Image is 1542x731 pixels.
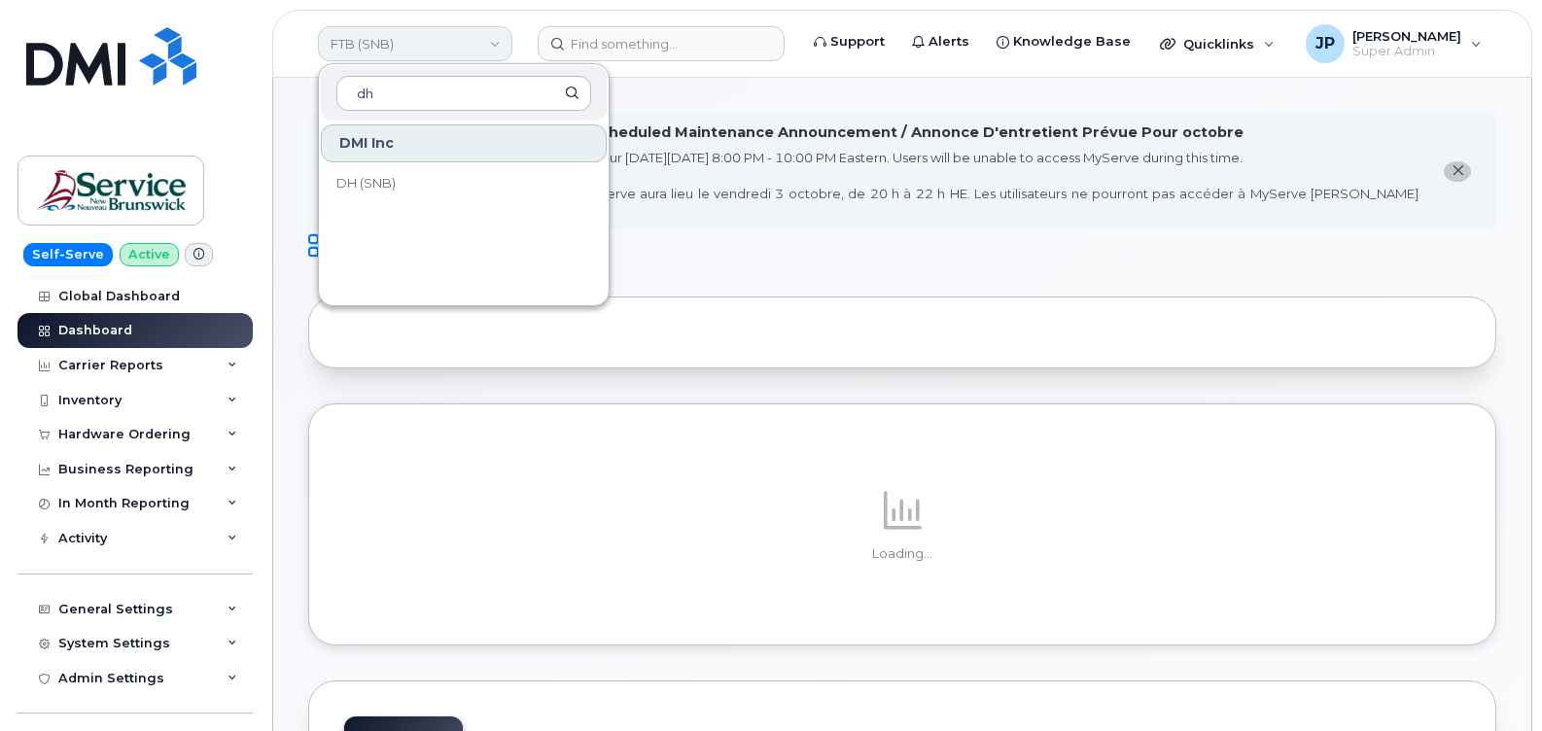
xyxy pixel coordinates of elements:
button: close notification [1444,161,1471,182]
div: DMI Inc [321,124,607,162]
a: DH (SNB) [321,164,607,203]
span: DH (SNB) [336,174,396,193]
div: MyServe scheduled maintenance will occur [DATE][DATE] 8:00 PM - 10:00 PM Eastern. Users will be u... [346,149,1419,221]
div: October Scheduled Maintenance Announcement / Annonce D'entretient Prévue Pour octobre [522,122,1244,143]
p: Loading... [344,545,1460,563]
input: Search [336,76,591,111]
